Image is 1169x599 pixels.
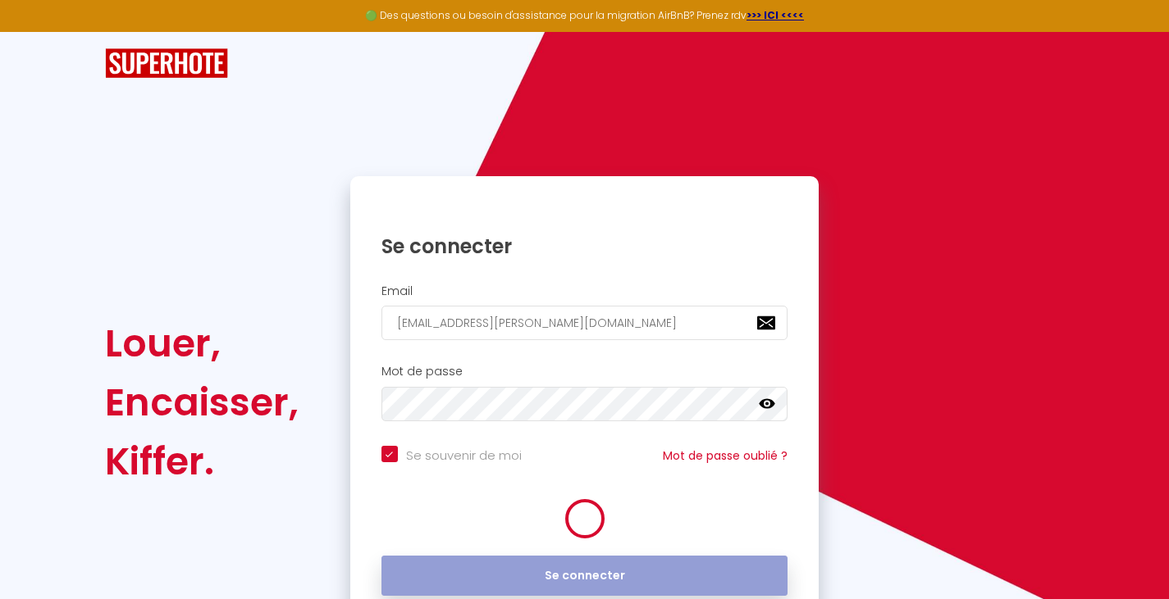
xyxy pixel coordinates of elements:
div: Louer, [105,314,299,373]
button: Se connecter [381,556,788,597]
div: Kiffer. [105,432,299,491]
a: Mot de passe oublié ? [663,447,788,464]
img: SuperHote logo [105,48,228,79]
h2: Email [381,284,788,298]
a: >>> ICI <<<< [747,8,804,22]
div: Encaisser, [105,373,299,432]
h1: Se connecter [381,234,788,259]
h2: Mot de passe [381,365,788,379]
input: Ton Email [381,306,788,340]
